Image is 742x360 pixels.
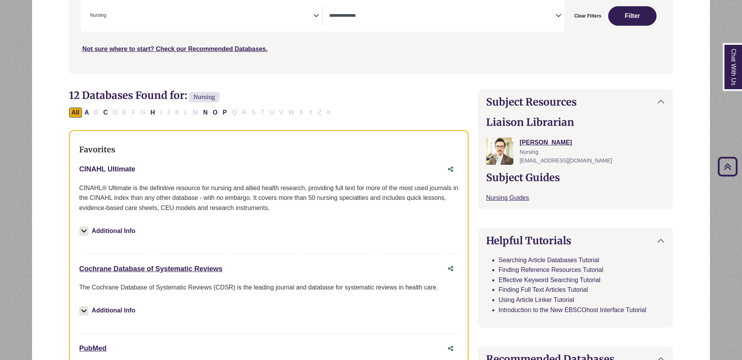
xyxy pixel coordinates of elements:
[82,46,268,52] a: Not sure where to start? Check our Recommended Databases.
[520,139,572,146] a: [PERSON_NAME]
[108,13,111,19] textarea: Search
[443,341,458,356] button: Share this database
[478,228,673,253] button: Helpful Tutorials
[79,265,222,273] a: Cochrane Database of Systematic Reviews
[69,108,82,118] button: All
[443,261,458,276] button: Share this database
[499,277,600,283] a: Effective Keyword Searching Tutorial
[79,165,135,173] a: CINAHL Ultimate
[569,6,606,26] button: Clear Filters
[79,305,138,316] button: Additional Info
[499,286,588,293] a: Finding Full Text Articles Tutorial
[329,13,556,19] textarea: Search
[220,108,229,118] button: Filter Results P
[478,90,673,114] button: Subject Resources
[520,149,538,155] span: Nursing
[486,171,665,184] h2: Subject Guides
[79,145,458,154] h3: Favorites
[69,89,187,102] span: 12 Databases Found for:
[499,257,599,263] a: Searching Article Databases Tutorial
[79,344,107,352] a: PubMed
[69,109,333,115] div: Alpha-list to filter by first letter of database name
[189,92,220,102] span: Nursing
[82,108,92,118] button: Filter Results A
[443,162,458,177] button: Share this database
[715,161,740,172] a: Back to Top
[201,108,210,118] button: Filter Results N
[608,6,657,26] button: Submit for Search Results
[486,194,529,201] a: Nursing Guides
[210,108,220,118] button: Filter Results O
[520,157,612,164] span: [EMAIL_ADDRESS][DOMAIN_NAME]
[499,266,604,273] a: Finding Reference Resources Tutorial
[79,282,458,293] p: The Cochrane Database of Systematic Reviews (CDSR) is the leading journal and database for system...
[79,183,458,213] p: CINAHL® Ultimate is the definitive resource for nursing and allied health research, providing ful...
[499,307,646,313] a: Introduction to the New EBSCOhost Interface Tutorial
[486,116,665,128] h2: Liaison Librarian
[486,138,513,165] img: Greg Rosauer
[87,12,106,19] li: Nursing
[79,226,138,236] button: Additional Info
[101,108,110,118] button: Filter Results C
[90,12,106,19] span: Nursing
[499,296,574,303] a: Using Article Linker Tutorial
[148,108,158,118] button: Filter Results H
